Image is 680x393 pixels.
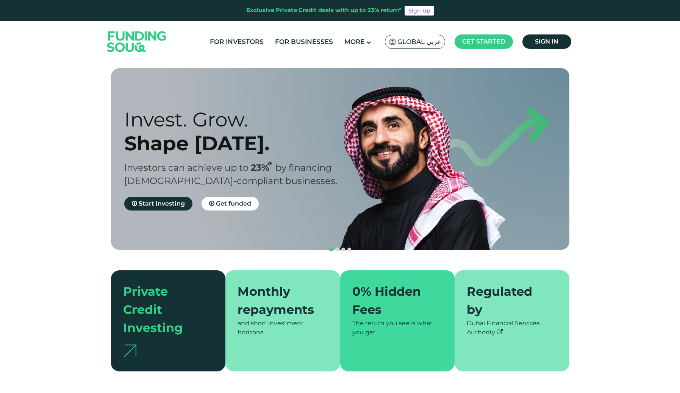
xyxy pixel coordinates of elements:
[124,131,353,155] div: Shape [DATE].
[273,36,335,48] a: For Businesses
[238,319,328,337] div: and short investment horizons
[522,34,571,49] a: Sign in
[208,36,266,48] a: For Investors
[123,345,136,357] img: arrow
[246,6,402,15] div: Exclusive Private Credit deals with up to 23% return*
[251,162,275,173] span: 23%
[216,200,251,207] span: Get funded
[352,282,434,319] div: 0% Hidden Fees
[238,282,319,319] div: Monthly repayments
[100,22,174,61] img: Logo
[352,319,443,337] div: The return you see is what you get
[124,108,353,131] div: Invest. Grow.
[202,197,259,211] a: Get funded
[334,246,340,253] button: navigation
[462,38,505,45] span: Get started
[124,197,192,211] a: Start investing
[268,162,272,166] i: 23% IRR (expected) ~ 15% Net yield (expected)
[328,246,334,253] button: navigation
[340,246,346,253] button: navigation
[124,162,249,173] span: Investors can achieve up to
[397,37,441,46] span: Global عربي
[344,38,364,45] span: More
[467,319,557,337] div: Dubai Financial Services Authority
[123,282,205,337] div: Private Credit Investing
[389,39,396,45] img: SA Flag
[139,200,185,207] span: Start investing
[535,38,558,45] span: Sign in
[467,282,548,319] div: Regulated by
[346,246,352,253] button: navigation
[405,6,434,16] a: Sign Up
